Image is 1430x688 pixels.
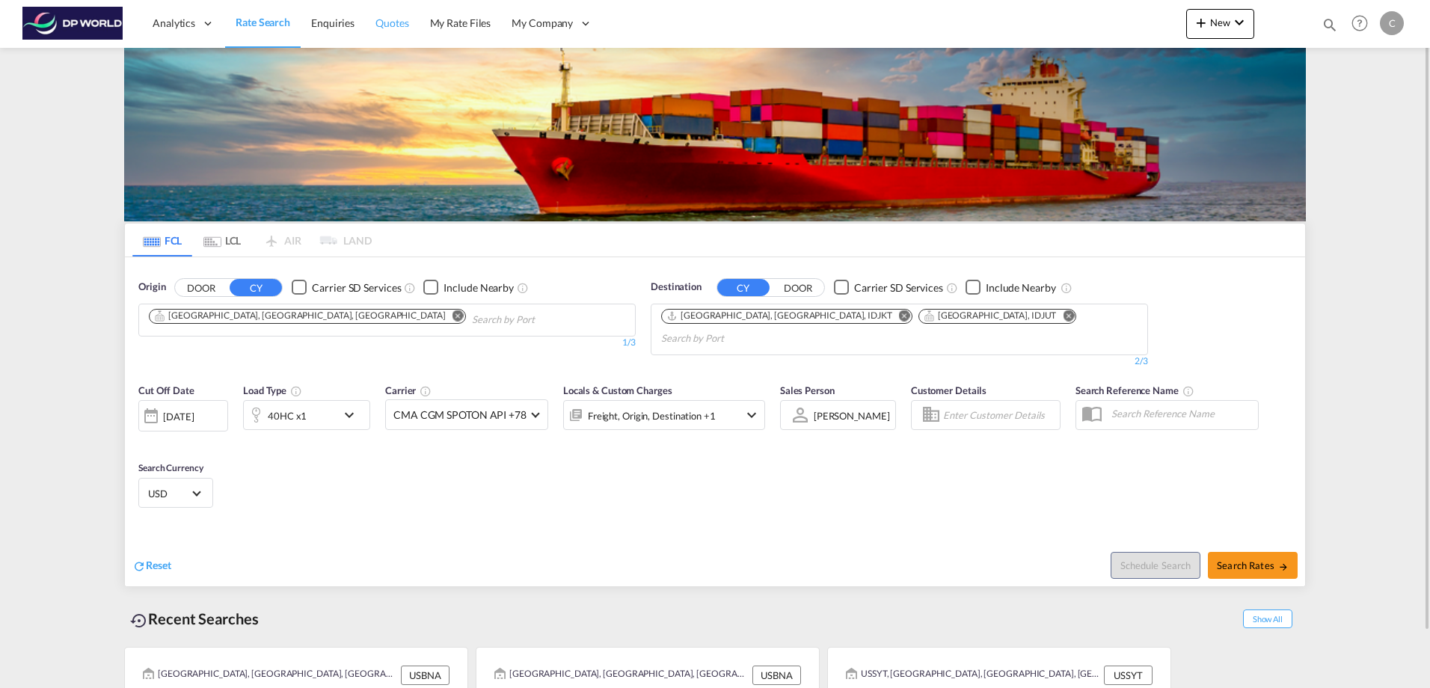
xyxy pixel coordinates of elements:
[312,280,401,295] div: Carrier SD Services
[138,400,228,431] div: [DATE]
[290,385,302,397] md-icon: icon-information-outline
[393,408,527,423] span: CMA CGM SPOTON API +78
[1182,385,1194,397] md-icon: Your search will be saved by the below given name
[924,310,1060,322] div: Press delete to remove this chip.
[472,308,614,332] input: Chips input.
[588,405,716,426] div: Freight Origin Destination Factory Stuffing
[423,280,514,295] md-checkbox: Checkbox No Ink
[146,559,171,571] span: Reset
[1278,562,1289,572] md-icon: icon-arrow-right
[986,280,1056,295] div: Include Nearby
[651,280,702,295] span: Destination
[1186,9,1254,39] button: icon-plus 400-fgNewicon-chevron-down
[834,280,943,295] md-checkbox: Checkbox No Ink
[268,405,307,426] div: 40HC x1
[443,310,465,325] button: Remove
[512,16,573,31] span: My Company
[192,224,252,257] md-tab-item: LCL
[1380,11,1404,35] div: C
[404,282,416,294] md-icon: Unchecked: Search for CY (Container Yard) services for all selected carriers.Checked : Search for...
[124,602,265,636] div: Recent Searches
[1347,10,1380,37] div: Help
[138,280,165,295] span: Origin
[943,404,1055,426] input: Enter Customer Details
[966,280,1056,295] md-checkbox: Checkbox No Ink
[22,7,123,40] img: c08ca190194411f088ed0f3ba295208c.png
[563,384,672,396] span: Locals & Custom Charges
[292,280,401,295] md-checkbox: Checkbox No Ink
[401,666,449,685] div: USBNA
[946,282,958,294] md-icon: Unchecked: Search for CY (Container Yard) services for all selected carriers.Checked : Search for...
[154,310,446,322] div: Nashville, TN, USBNA
[1192,13,1210,31] md-icon: icon-plus 400-fg
[1104,402,1258,425] input: Search Reference Name
[243,384,302,396] span: Load Type
[854,280,943,295] div: Carrier SD Services
[138,384,194,396] span: Cut Off Date
[130,612,148,630] md-icon: icon-backup-restore
[1111,552,1200,579] button: Note: By default Schedule search will only considerorigin ports, destination ports and cut off da...
[1347,10,1372,36] span: Help
[1217,559,1289,571] span: Search Rates
[138,337,636,349] div: 1/3
[1075,384,1194,396] span: Search Reference Name
[125,257,1305,586] div: OriginDOOR CY Checkbox No InkUnchecked: Search for CY (Container Yard) services for all selected ...
[666,310,892,322] div: Jakarta, Java, IDJKT
[148,487,190,500] span: USD
[420,385,432,397] md-icon: The selected Trucker/Carrierwill be displayed in the rate results If the rates are from another f...
[175,279,227,296] button: DOOR
[1230,13,1248,31] md-icon: icon-chevron-down
[846,666,1100,685] div: USSYT, Saint Louis, MI, United States, North America, Americas
[517,282,529,294] md-icon: Unchecked: Ignores neighbouring ports when fetching rates.Checked : Includes neighbouring ports w...
[659,304,1140,351] md-chips-wrap: Chips container. Use arrow keys to select chips.
[340,406,366,424] md-icon: icon-chevron-down
[385,384,432,396] span: Carrier
[780,384,835,396] span: Sales Person
[812,405,892,426] md-select: Sales Person: Courtney Hebert
[1208,552,1298,579] button: Search Ratesicon-arrow-right
[375,16,408,29] span: Quotes
[911,384,986,396] span: Customer Details
[1192,16,1248,28] span: New
[1243,609,1292,628] span: Show All
[138,462,203,473] span: Search Currency
[154,310,449,322] div: Press delete to remove this chip.
[814,410,890,422] div: [PERSON_NAME]
[924,310,1057,322] div: Jakarta Utara, IDJUT
[132,558,171,574] div: icon-refreshReset
[132,224,192,257] md-tab-item: FCL
[1322,16,1338,39] div: icon-magnify
[236,16,290,28] span: Rate Search
[124,48,1306,221] img: LCL+%26+FCL+BACKGROUND.png
[430,16,491,29] span: My Rate Files
[661,327,803,351] input: Chips input.
[717,279,770,296] button: CY
[311,16,355,29] span: Enquiries
[243,400,370,430] div: 40HC x1icon-chevron-down
[1053,310,1075,325] button: Remove
[772,279,824,296] button: DOOR
[143,666,397,685] div: USBNA, Nashville, TN, United States, North America, Americas
[444,280,514,295] div: Include Nearby
[743,406,761,424] md-icon: icon-chevron-down
[563,400,765,430] div: Freight Origin Destination Factory Stuffingicon-chevron-down
[153,16,195,31] span: Analytics
[147,304,620,332] md-chips-wrap: Chips container. Use arrow keys to select chips.
[651,355,1148,368] div: 2/3
[494,666,749,685] div: USBNA, Nashville, TN, United States, North America, Americas
[163,410,194,423] div: [DATE]
[752,666,801,685] div: USBNA
[230,279,282,296] button: CY
[147,482,205,504] md-select: Select Currency: $ USDUnited States Dollar
[666,310,895,322] div: Press delete to remove this chip.
[132,559,146,573] md-icon: icon-refresh
[1061,282,1072,294] md-icon: Unchecked: Ignores neighbouring ports when fetching rates.Checked : Includes neighbouring ports w...
[1322,16,1338,33] md-icon: icon-magnify
[889,310,912,325] button: Remove
[138,430,150,450] md-datepicker: Select
[132,224,372,257] md-pagination-wrapper: Use the left and right arrow keys to navigate between tabs
[1104,666,1153,685] div: USSYT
